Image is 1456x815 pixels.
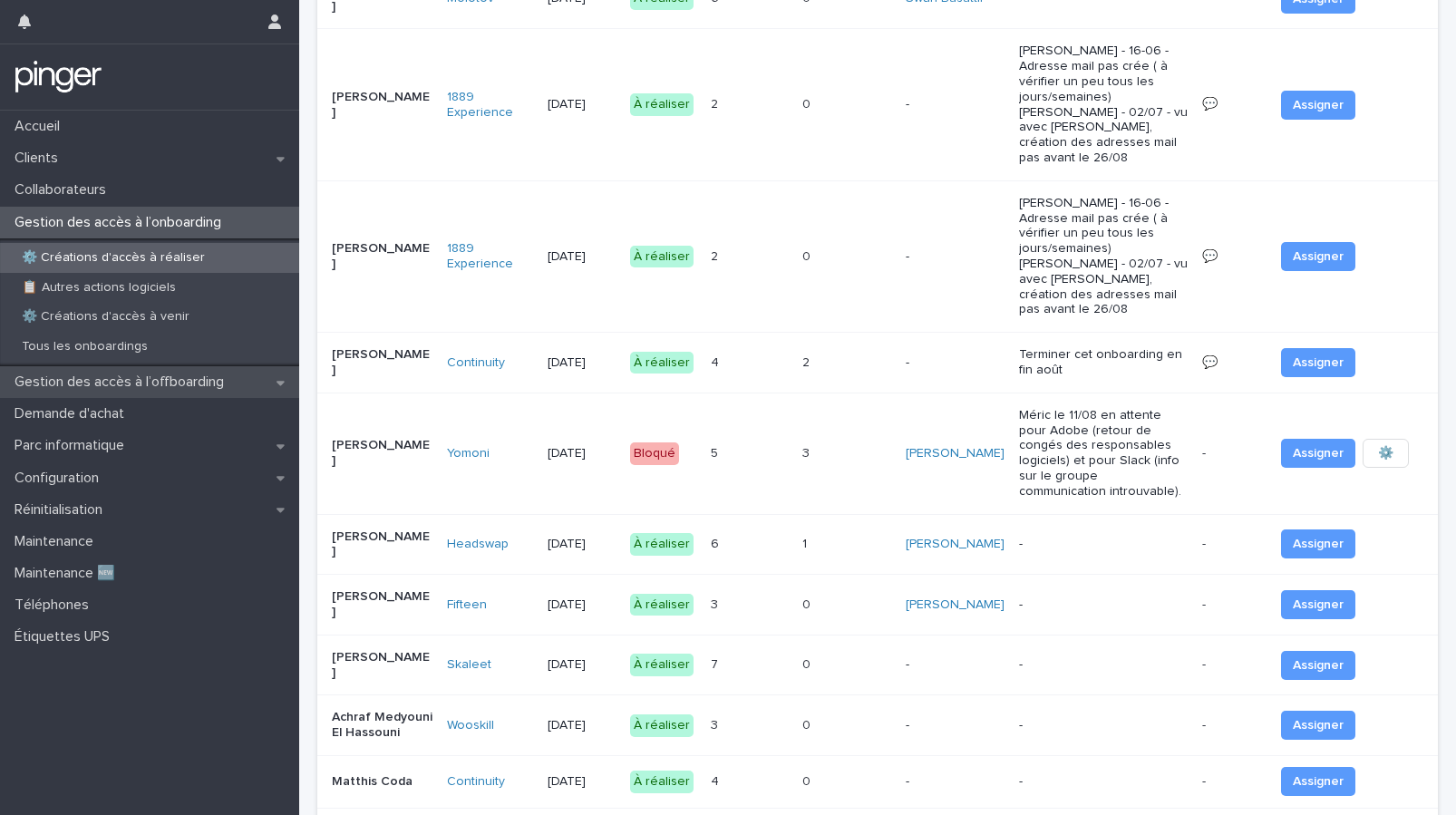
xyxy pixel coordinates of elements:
p: [DATE] [548,446,616,461]
a: 1889 Experience [447,90,533,121]
p: [DATE] [548,97,616,112]
p: 0 [802,246,814,265]
img: mTgBEunGTSyRkCgitkcU [15,59,102,95]
p: 1 [802,533,811,552]
tr: [PERSON_NAME]1889 Experience [DATE]À réaliser22 00 -[PERSON_NAME] - 16-06 - Adresse mail pas crée... [317,29,1438,180]
span: Assigner [1293,535,1344,553]
p: Gestion des accès à l’offboarding [7,374,238,391]
p: - [1019,657,1188,673]
p: Réinitialisation [7,501,117,519]
button: ⚙️ [1363,439,1409,468]
span: Assigner [1293,772,1344,791]
p: 2 [711,246,722,265]
p: [PERSON_NAME] [332,589,432,620]
button: Assigner [1281,242,1355,271]
button: Assigner [1281,767,1355,796]
p: ⚙️ Créations d'accès à venir [7,309,204,325]
p: Téléphones [7,597,103,614]
div: À réaliser [630,352,694,374]
p: 0 [802,714,814,733]
span: Assigner [1293,716,1344,734]
a: Continuity [447,774,505,790]
p: - [906,718,1005,733]
button: Assigner [1281,651,1355,680]
tr: [PERSON_NAME]1889 Experience [DATE]À réaliser22 00 -[PERSON_NAME] - 16-06 - Adresse mail pas crée... [317,180,1438,332]
p: 2 [802,352,813,371]
p: Gestion des accès à l’onboarding [7,214,236,231]
p: [PERSON_NAME] [332,90,432,121]
a: 💬 [1202,250,1218,263]
p: - [906,774,1005,790]
p: Matthis Coda [332,774,432,790]
p: [DATE] [548,355,616,371]
p: Terminer cet onboarding en fin août [1019,347,1188,378]
p: Maintenance 🆕 [7,565,130,582]
p: [PERSON_NAME] - 16-06 - Adresse mail pas crée ( à vérifier un peu tous les jours/semaines) [PERSO... [1019,196,1188,317]
p: 0 [802,93,814,112]
span: Assigner [1293,596,1344,614]
a: Headswap [447,537,509,552]
p: - [1202,533,1209,552]
p: 4 [711,771,723,790]
button: Assigner [1281,529,1355,558]
p: 5 [711,442,722,461]
span: Assigner [1293,247,1344,266]
p: [DATE] [548,718,616,733]
p: Tous les onboardings [7,339,162,354]
p: - [1202,442,1209,461]
a: 1889 Experience [447,241,533,272]
button: Assigner [1281,711,1355,740]
p: [PERSON_NAME] [332,438,432,469]
tr: [PERSON_NAME]Yomoni [DATE]Bloqué55 33 [PERSON_NAME] Méric le 11/08 en attente pour Adobe (retour ... [317,393,1438,514]
p: Parc informatique [7,437,139,454]
p: Achraf Medyouni El Hassouni [332,710,432,741]
p: 0 [802,654,814,673]
p: - [906,97,1005,112]
p: - [1019,718,1188,733]
p: Accueil [7,118,74,135]
p: 3 [711,594,722,613]
p: - [1019,597,1188,613]
p: [DATE] [548,657,616,673]
a: [PERSON_NAME] [906,597,1005,613]
div: À réaliser [630,594,694,616]
button: Assigner [1281,91,1355,120]
div: À réaliser [630,714,694,737]
p: - [906,657,1005,673]
p: [DATE] [548,597,616,613]
p: Configuration [7,470,113,487]
tr: [PERSON_NAME]Fifteen [DATE]À réaliser33 00 [PERSON_NAME] --- Assigner [317,575,1438,636]
p: - [1202,714,1209,733]
p: Étiquettes UPS [7,628,124,645]
span: Assigner [1293,656,1344,674]
p: 3 [802,442,813,461]
p: [PERSON_NAME] [332,650,432,681]
span: ⚙️ [1378,444,1393,462]
p: [PERSON_NAME] - 16-06 - Adresse mail pas crée ( à vérifier un peu tous les jours/semaines) [PERSO... [1019,44,1188,165]
tr: [PERSON_NAME]Headswap [DATE]À réaliser66 11 [PERSON_NAME] --- Assigner [317,514,1438,575]
p: - [1202,654,1209,673]
button: Assigner [1281,439,1355,468]
a: 💬 [1202,356,1218,369]
p: 6 [711,533,723,552]
p: [DATE] [548,537,616,552]
p: [PERSON_NAME] [332,241,432,272]
p: Collaborateurs [7,181,121,199]
div: Bloqué [630,442,679,465]
p: - [1202,771,1209,790]
a: 💬 [1202,98,1218,111]
p: [DATE] [548,249,616,265]
p: Méric le 11/08 en attente pour Adobe (retour de congés des responsables logiciels) et pour Slack ... [1019,408,1188,500]
p: 0 [802,594,814,613]
tr: Achraf Medyouni El HassouniWooskill [DATE]À réaliser33 00 ---- Assigner [317,695,1438,756]
p: 📋 Autres actions logiciels [7,280,190,296]
a: [PERSON_NAME] [906,446,1005,461]
tr: Matthis CodaContinuity [DATE]À réaliser44 00 ---- Assigner [317,755,1438,808]
p: - [1019,537,1188,552]
p: [PERSON_NAME] [332,347,432,378]
p: 4 [711,352,723,371]
span: Assigner [1293,354,1344,372]
p: - [1019,774,1188,790]
div: À réaliser [630,654,694,676]
a: Skaleet [447,657,491,673]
